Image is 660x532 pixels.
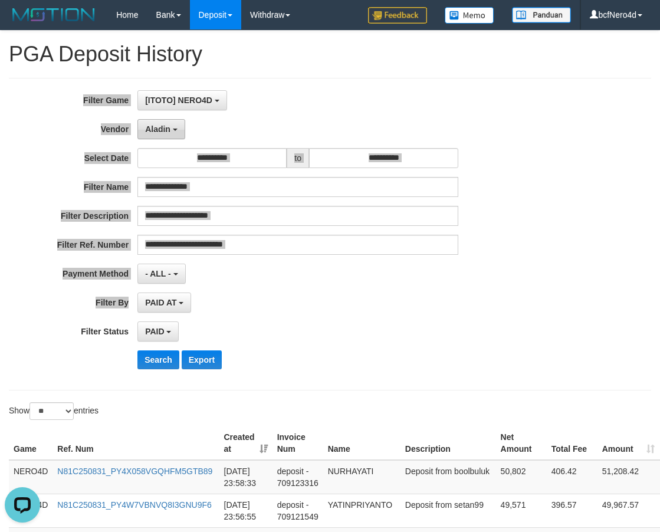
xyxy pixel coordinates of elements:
span: PAID AT [145,298,176,307]
button: Search [137,350,179,369]
button: PAID [137,321,179,341]
img: panduan.png [512,7,571,23]
td: Deposit from boolbuluk [400,460,496,494]
h1: PGA Deposit History [9,42,651,66]
span: [ITOTO] NERO4D [145,96,212,105]
th: Ref. Num [52,426,219,460]
a: N81C250831_PY4W7VBNVQ8I3GNU9F6 [57,500,211,510]
th: Total Fee [547,426,597,460]
td: 51,208.42 [597,460,660,494]
span: PAID [145,327,164,336]
td: deposit - 709121549 [272,494,323,527]
button: [ITOTO] NERO4D [137,90,227,110]
img: MOTION_logo.png [9,6,98,24]
button: Open LiveChat chat widget [5,5,40,40]
td: 50,802 [496,460,547,494]
select: Showentries [29,402,74,420]
img: Button%20Memo.svg [445,7,494,24]
th: Net Amount [496,426,547,460]
span: - ALL - [145,269,171,278]
td: 49,967.57 [597,494,660,527]
td: NURHAYATI [323,460,400,494]
th: Description [400,426,496,460]
th: Game [9,426,52,460]
button: Export [182,350,222,369]
td: 49,571 [496,494,547,527]
td: Deposit from setan99 [400,494,496,527]
th: Name [323,426,400,460]
button: Aladin [137,119,185,139]
td: NERO4D [9,460,52,494]
td: 396.57 [547,494,597,527]
td: 406.42 [547,460,597,494]
label: Show entries [9,402,98,420]
td: [DATE] 23:56:55 [219,494,272,527]
span: to [287,148,309,168]
th: Amount: activate to sort column ascending [597,426,660,460]
td: deposit - 709123316 [272,460,323,494]
td: YATINPRIYANTO [323,494,400,527]
th: Invoice Num [272,426,323,460]
img: Feedback.jpg [368,7,427,24]
button: PAID AT [137,293,191,313]
th: Created at: activate to sort column ascending [219,426,272,460]
a: N81C250831_PY4X058VGQHFM5GTB89 [57,467,212,476]
span: Aladin [145,124,170,134]
td: [DATE] 23:58:33 [219,460,272,494]
button: - ALL - [137,264,185,284]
